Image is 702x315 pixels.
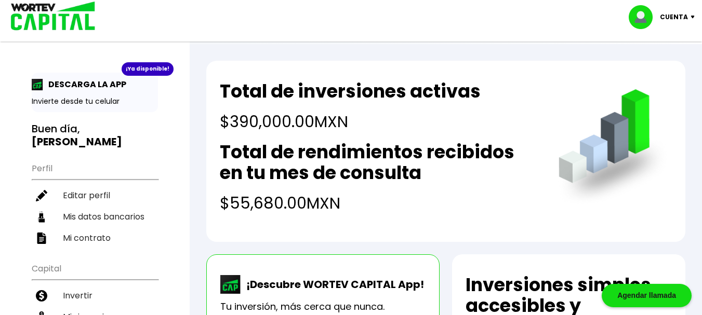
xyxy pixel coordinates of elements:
[602,284,692,307] div: Agendar llamada
[36,290,47,302] img: invertir-icon.b3b967d7.svg
[688,16,702,19] img: icon-down
[36,211,47,223] img: datos-icon.10cf9172.svg
[36,190,47,201] img: editar-icon.952d3147.svg
[241,277,424,292] p: ¡Descubre WORTEV CAPITAL App!
[32,96,158,107] p: Invierte desde tu celular
[32,185,158,206] a: Editar perfil
[220,275,241,294] img: wortev-capital-app-icon
[32,157,158,249] ul: Perfil
[32,206,158,227] a: Mis datos bancarios
[629,5,660,29] img: profile-image
[122,62,174,76] div: ¡Ya disponible!
[32,285,158,306] a: Invertir
[32,134,122,149] b: [PERSON_NAME]
[660,9,688,25] p: Cuenta
[220,81,481,102] h2: Total de inversiones activas
[554,89,672,207] img: grafica.516fef24.png
[220,191,538,215] h4: $55,680.00 MXN
[32,79,43,90] img: app-icon
[220,110,481,133] h4: $390,000.00 MXN
[36,232,47,244] img: contrato-icon.f2db500c.svg
[32,122,158,148] h3: Buen día,
[32,227,158,249] a: Mi contrato
[43,78,126,91] p: DESCARGA LA APP
[220,142,538,183] h2: Total de rendimientos recibidos en tu mes de consulta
